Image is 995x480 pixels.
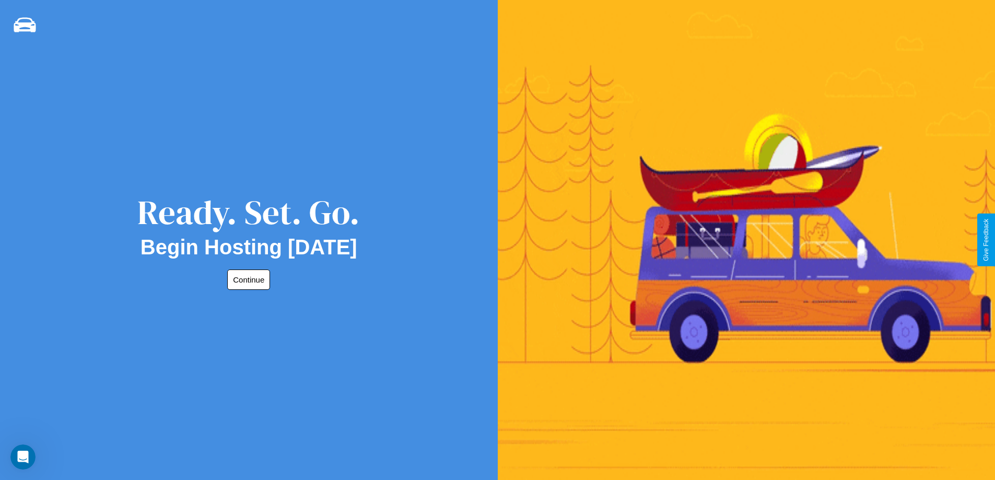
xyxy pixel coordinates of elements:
div: Give Feedback [982,219,990,261]
div: Ready. Set. Go. [137,189,360,236]
h2: Begin Hosting [DATE] [141,236,357,259]
button: Continue [227,270,270,290]
iframe: Intercom live chat [10,444,36,470]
